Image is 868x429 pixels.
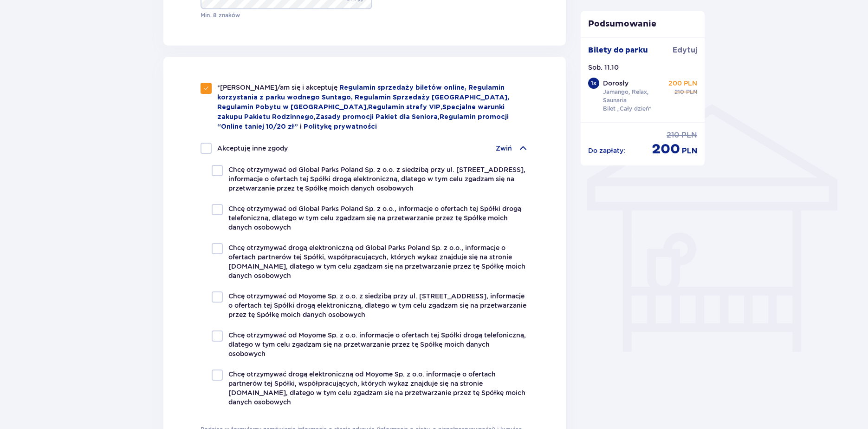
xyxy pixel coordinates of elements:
span: i [300,124,304,130]
a: Regulamin sprzedaży biletów online, [339,85,468,91]
p: Chcę otrzymywać od Moyome Sp. z o.o. informacje o ofertach tej Spółki drogą telefoniczną, dlatego... [228,330,529,358]
span: *[PERSON_NAME]/am się i akceptuję [217,84,339,91]
p: Chcę otrzymywać drogą elektroniczną od Moyome Sp. z o.o. informacje o ofertach partnerów tej Spół... [228,370,529,407]
p: Zwiń [496,144,512,153]
p: Podsumowanie [581,19,705,30]
p: Akceptuję inne zgody [217,144,288,153]
a: Regulamin strefy VIP [368,104,440,111]
span: 210 [667,130,680,140]
div: 1 x [588,78,599,89]
span: PLN [681,130,697,140]
p: Chcę otrzymywać od Global Parks Poland Sp. z o.o., informacje o ofertach tej Spółki drogą telefon... [228,204,529,232]
p: Bilety do parku [588,45,648,55]
p: Jamango, Relax, Saunaria [603,88,667,105]
p: Min. 8 znaków [201,11,372,20]
a: Regulamin Sprzedaży [GEOGRAPHIC_DATA], [355,94,509,101]
p: Bilet „Cały dzień” [603,105,652,113]
span: 200 [652,140,680,158]
p: Sob. 11.10 [588,63,619,72]
a: Politykę prywatności [304,124,377,130]
span: Edytuj [673,45,697,55]
p: , , , [217,83,529,132]
a: Zasady promocji Pakiet dla Seniora [316,114,438,120]
span: PLN [686,88,697,96]
p: Do zapłaty : [588,146,625,155]
p: Chcę otrzymywać od Global Parks Poland Sp. z o.o. z siedzibą przy ul. [STREET_ADDRESS], informacj... [228,165,529,193]
p: Chcę otrzymywać drogą elektroniczną od Global Parks Poland Sp. z o.o., informacje o ofertach part... [228,243,529,280]
p: Dorosły [603,79,628,88]
p: Chcę otrzymywać od Moyome Sp. z o.o. z siedzibą przy ul. [STREET_ADDRESS], informacje o ofertach ... [228,291,529,319]
span: 210 [674,88,684,96]
a: Regulamin Pobytu w [GEOGRAPHIC_DATA], [217,104,368,111]
p: 200 PLN [668,79,697,88]
span: PLN [682,146,697,156]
